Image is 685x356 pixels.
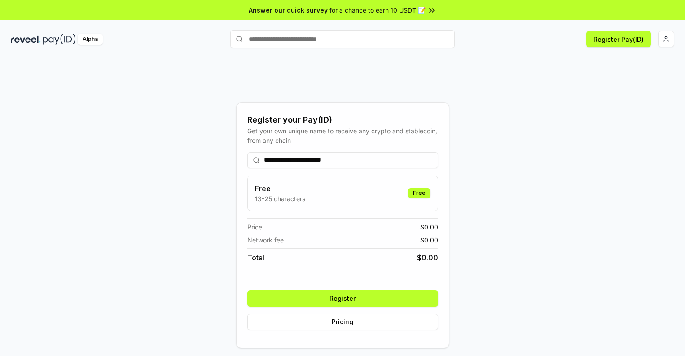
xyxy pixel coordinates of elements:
[417,252,438,263] span: $ 0.00
[247,290,438,307] button: Register
[408,188,430,198] div: Free
[420,235,438,245] span: $ 0.00
[247,222,262,232] span: Price
[247,235,284,245] span: Network fee
[247,252,264,263] span: Total
[43,34,76,45] img: pay_id
[329,5,426,15] span: for a chance to earn 10 USDT 📝
[255,183,305,194] h3: Free
[247,126,438,145] div: Get your own unique name to receive any crypto and stablecoin, from any chain
[247,114,438,126] div: Register your Pay(ID)
[420,222,438,232] span: $ 0.00
[249,5,328,15] span: Answer our quick survey
[247,314,438,330] button: Pricing
[11,34,41,45] img: reveel_dark
[255,194,305,203] p: 13-25 characters
[78,34,103,45] div: Alpha
[586,31,651,47] button: Register Pay(ID)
